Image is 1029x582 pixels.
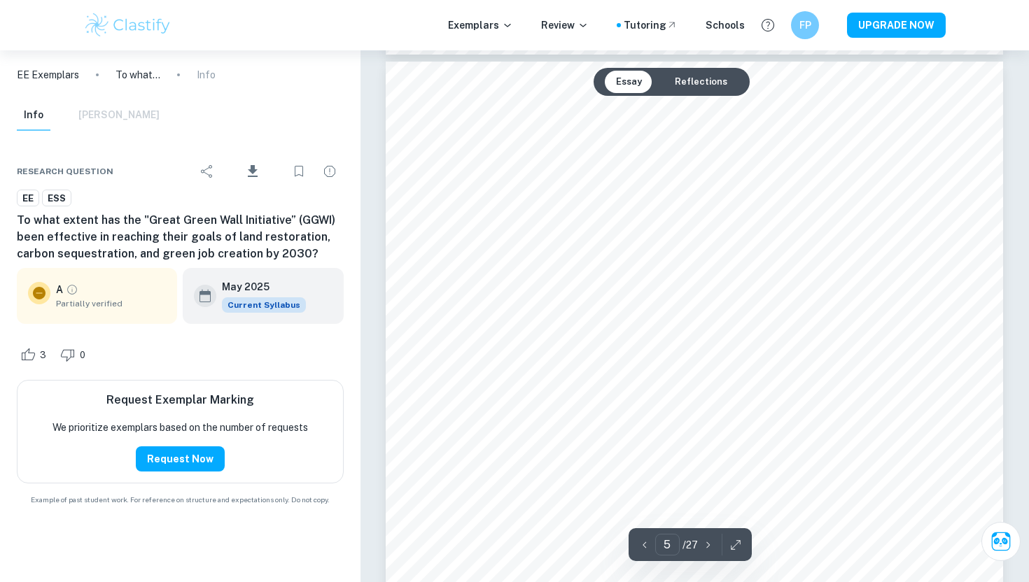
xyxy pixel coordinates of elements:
span: EE [17,192,38,206]
h6: To what extent has the "Great Green Wall Initiative” (GGWI) been effective in reaching their goal... [17,212,344,262]
img: Clastify logo [83,11,172,39]
a: Tutoring [624,17,678,33]
a: ESS [42,190,71,207]
div: This exemplar is based on the current syllabus. Feel free to refer to it for inspiration/ideas wh... [222,297,306,313]
span: ESS [43,192,71,206]
span: Research question [17,165,113,178]
div: Report issue [316,157,344,185]
button: Help and Feedback [756,13,780,37]
button: FP [791,11,819,39]
span: 3 [32,348,54,362]
div: Download [224,153,282,190]
p: Info [197,67,216,83]
p: / 27 [682,537,698,553]
div: Dislike [57,343,93,366]
span: Current Syllabus [222,297,306,313]
p: A [56,282,63,297]
h6: Request Exemplar Marking [106,392,254,409]
a: EE Exemplars [17,67,79,83]
div: Like [17,343,54,366]
h6: May 2025 [222,279,295,294]
button: Essay [605,71,653,93]
p: We prioritize exemplars based on the number of requests [52,420,308,435]
a: Schools [706,17,745,33]
button: Request Now [136,446,225,471]
button: Reflections [664,71,738,93]
p: Exemplars [448,17,513,33]
a: EE [17,190,39,207]
div: Bookmark [285,157,313,185]
button: Ask Clai [981,522,1021,561]
p: Review [541,17,589,33]
span: 0 [72,348,93,362]
div: Share [193,157,221,185]
span: Partially verified [56,297,166,310]
span: Example of past student work. For reference on structure and expectations only. Do not copy. [17,495,344,505]
h6: FP [797,17,813,33]
p: To what extent has the "Great Green Wall Initiative” (GGWI) been effective in reaching their goal... [115,67,160,83]
a: Grade partially verified [66,283,78,296]
button: UPGRADE NOW [847,13,946,38]
button: Info [17,100,50,131]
